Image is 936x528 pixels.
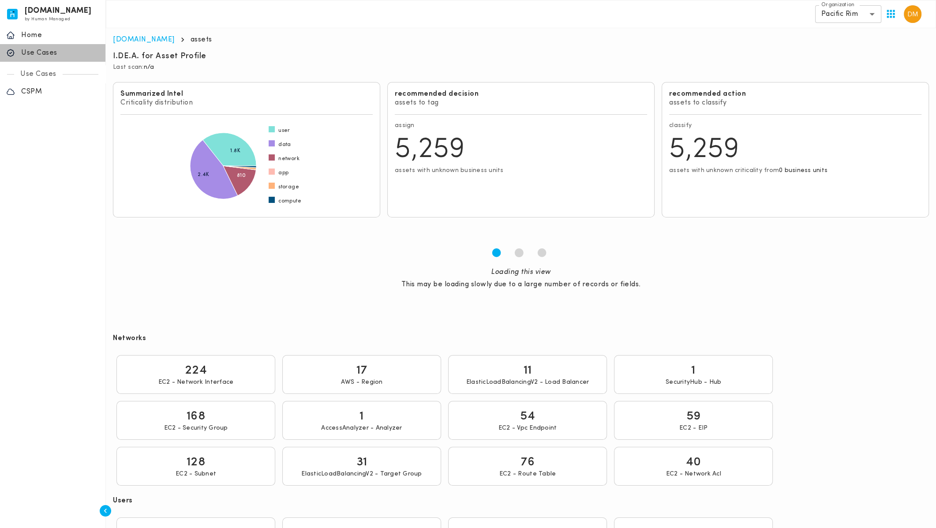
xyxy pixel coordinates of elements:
p: 1 [359,408,364,424]
span: compute [278,198,301,205]
a: [DOMAIN_NAME] [113,36,175,43]
p: 1 [691,363,696,378]
p: Last scan: [113,64,929,71]
h6: [DOMAIN_NAME] [25,8,92,14]
span: n/a [144,64,154,71]
span: storage [278,183,299,191]
p: Use Cases [21,49,99,57]
h6: I.DE.A. for Asset Profile [113,51,206,62]
p: EC2 - EIP [679,424,708,432]
p: Home [21,31,99,40]
p: assign [395,122,647,130]
p: EC2 - Route Table [499,470,556,478]
p: 54 [520,408,535,424]
label: Organization [821,1,854,9]
text: 2.4K [198,172,209,177]
p: SecurityHub - Hub [666,378,721,386]
span: app [278,169,288,176]
nav: breadcrumb [113,35,929,44]
h6: Users [113,496,133,505]
p: AccessAnalyzer - Analyzer [321,424,402,432]
p: EC2 - Network Acl [666,470,721,478]
span: by Human Managed [25,17,70,22]
p: assets with unknown business units [395,167,647,175]
p: EC2 - Security Group [164,424,228,432]
p: 11 [524,363,532,378]
p: 76 [520,454,535,470]
span: user [278,127,290,134]
p: assets with unknown criticality from [669,167,921,175]
p: classify [669,122,921,130]
p: 17 [356,363,367,378]
h6: recommended decision [395,90,647,98]
div: This may be loading slowly due to a large number of records or fields. [401,280,641,289]
h6: Networks [113,334,146,343]
p: ElasticLoadBalancingV2 - Load Balancer [466,378,589,386]
img: David Medallo [904,5,921,23]
span: 5,259 [669,136,740,164]
img: invicta.io [7,9,18,19]
p: Criticality distribution [120,98,373,107]
p: assets to tag [395,98,647,107]
p: Use Cases [14,70,63,79]
p: 224 [185,363,207,378]
div: Pacific Rim [815,5,881,23]
text: 1.8K [230,148,240,154]
p: 59 [686,408,701,424]
h6: Summarized Intel [120,90,373,98]
span: 5,259 [395,136,465,164]
text: 810 [237,173,246,178]
p: EC2 - Vpc Endpoint [498,424,557,432]
p: CSPM [21,87,99,96]
p: assets [191,35,212,44]
span: network [278,155,300,162]
h6: recommended action [669,90,921,98]
p: 40 [686,454,701,470]
p: assets to classify [669,98,921,107]
p: ElasticLoadBalancingV2 - Target Group [301,470,422,478]
p: AWS - Region [341,378,383,386]
p: EC2 - Subnet [176,470,216,478]
div: Loading this view [401,268,641,277]
span: data [278,141,291,148]
p: 128 [187,454,206,470]
p: EC2 - Network Interface [158,378,234,386]
p: 31 [356,454,367,470]
button: User [900,2,925,26]
span: 0 business units [779,167,827,174]
p: 168 [187,408,206,424]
